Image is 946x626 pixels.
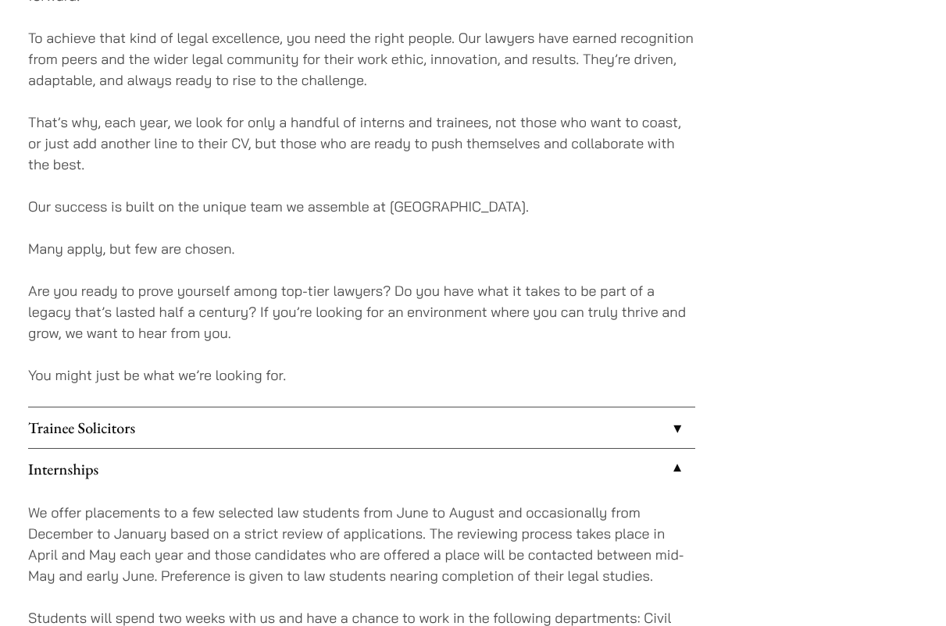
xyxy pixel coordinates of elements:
p: Many apply, but few are chosen. [28,238,695,259]
p: We offer placements to a few selected law students from June to August and occasionally from Dece... [28,502,695,586]
p: Our success is built on the unique team we assemble at [GEOGRAPHIC_DATA]. [28,196,695,217]
a: Trainee Solicitors [28,407,695,448]
p: Are you ready to prove yourself among top-tier lawyers? Do you have what it takes to be part of a... [28,280,695,343]
p: That’s why, each year, we look for only a handful of interns and trainees, not those who want to ... [28,112,695,175]
p: You might just be what we’re looking for. [28,365,695,386]
p: To achieve that kind of legal excellence, you need the right people. Our lawyers have earned reco... [28,27,695,91]
a: Internships [28,449,695,489]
